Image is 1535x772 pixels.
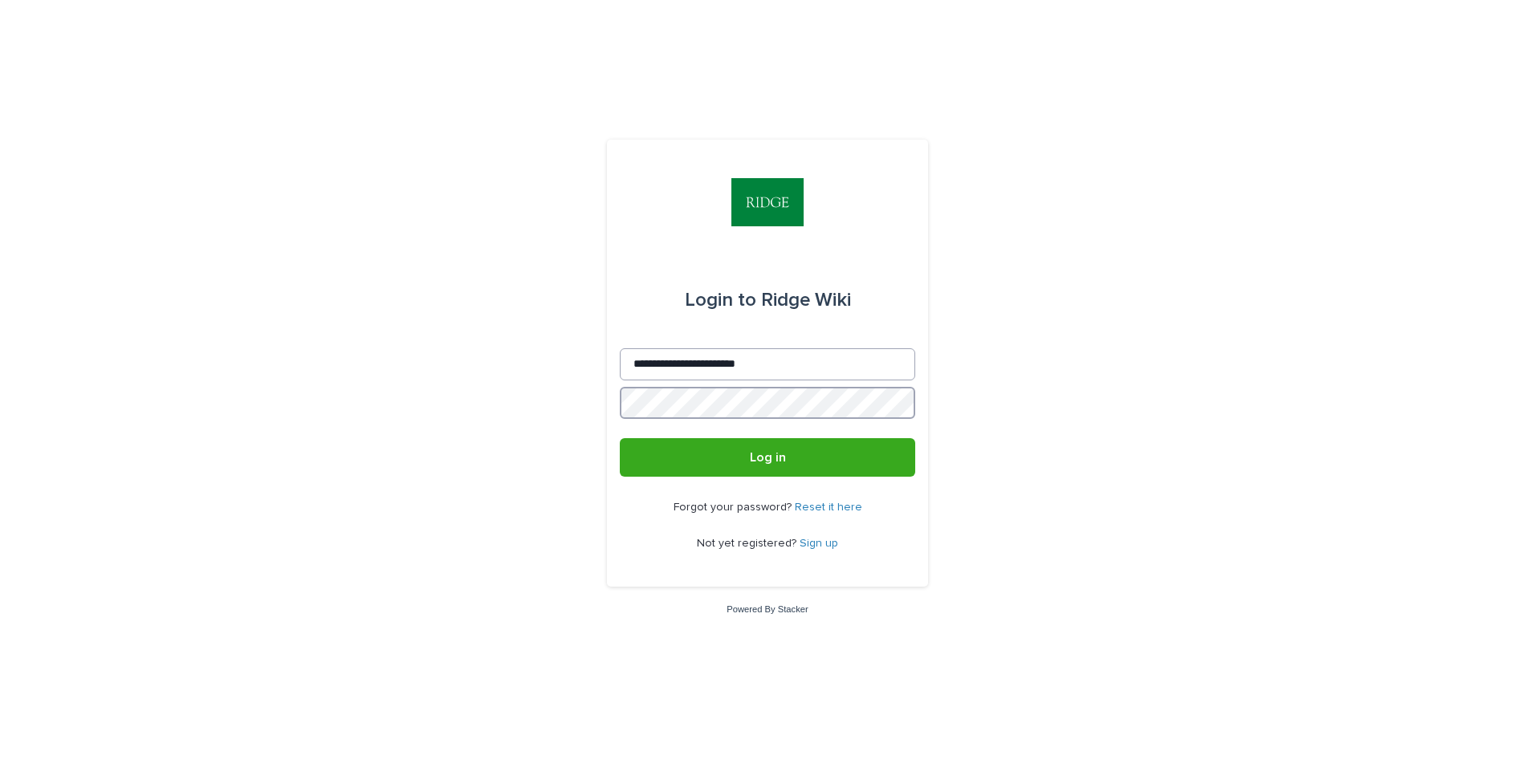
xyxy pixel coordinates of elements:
[620,438,915,477] button: Log in
[685,291,756,310] span: Login to
[750,451,786,464] span: Log in
[800,538,838,549] a: Sign up
[795,502,862,513] a: Reset it here
[697,538,800,549] span: Not yet registered?
[731,178,804,226] img: gjha9zmLRh2zRMO5XP9I
[685,278,851,323] div: Ridge Wiki
[727,604,808,614] a: Powered By Stacker
[674,502,795,513] span: Forgot your password?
